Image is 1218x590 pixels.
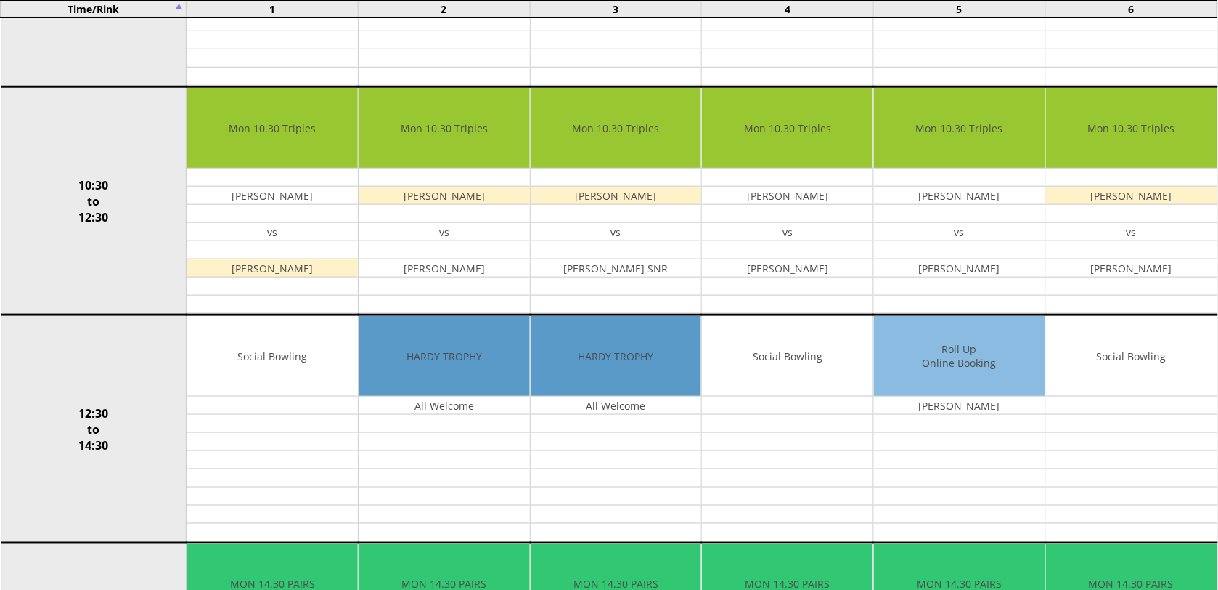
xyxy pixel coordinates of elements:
td: 10:30 to 12:30 [1,87,187,315]
td: [PERSON_NAME] [874,397,1045,415]
td: vs [874,223,1045,241]
td: [PERSON_NAME] [1046,187,1217,205]
td: HARDY TROPHY [359,316,530,397]
td: vs [1046,223,1217,241]
td: 6 [1045,1,1217,17]
td: Mon 10.30 Triples [531,88,702,169]
td: Mon 10.30 Triples [1046,88,1217,169]
td: 5 [873,1,1045,17]
td: HARDY TROPHY [531,316,702,397]
td: 4 [702,1,874,17]
td: 3 [530,1,702,17]
td: Roll Up Online Booking [874,316,1045,397]
td: 12:30 to 14:30 [1,315,187,543]
td: Mon 10.30 Triples [874,88,1045,169]
td: [PERSON_NAME] [702,259,873,278]
td: [PERSON_NAME] [187,187,358,205]
td: All Welcome [359,397,530,415]
td: Social Bowling [1046,316,1217,397]
td: vs [702,223,873,241]
td: Mon 10.30 Triples [702,88,873,169]
td: [PERSON_NAME] [874,259,1045,278]
td: All Welcome [531,397,702,415]
td: [PERSON_NAME] [359,187,530,205]
td: [PERSON_NAME] [531,187,702,205]
td: [PERSON_NAME] [359,259,530,278]
td: [PERSON_NAME] SNR [531,259,702,278]
td: [PERSON_NAME] [874,187,1045,205]
td: Social Bowling [702,316,873,397]
td: vs [187,223,358,241]
td: vs [359,223,530,241]
td: Time/Rink [1,1,187,17]
td: Mon 10.30 Triples [187,88,358,169]
td: Social Bowling [187,316,358,397]
td: vs [531,223,702,241]
td: Mon 10.30 Triples [359,88,530,169]
td: [PERSON_NAME] [702,187,873,205]
td: 2 [358,1,530,17]
td: [PERSON_NAME] [187,259,358,278]
td: 1 [187,1,359,17]
td: [PERSON_NAME] [1046,259,1217,278]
